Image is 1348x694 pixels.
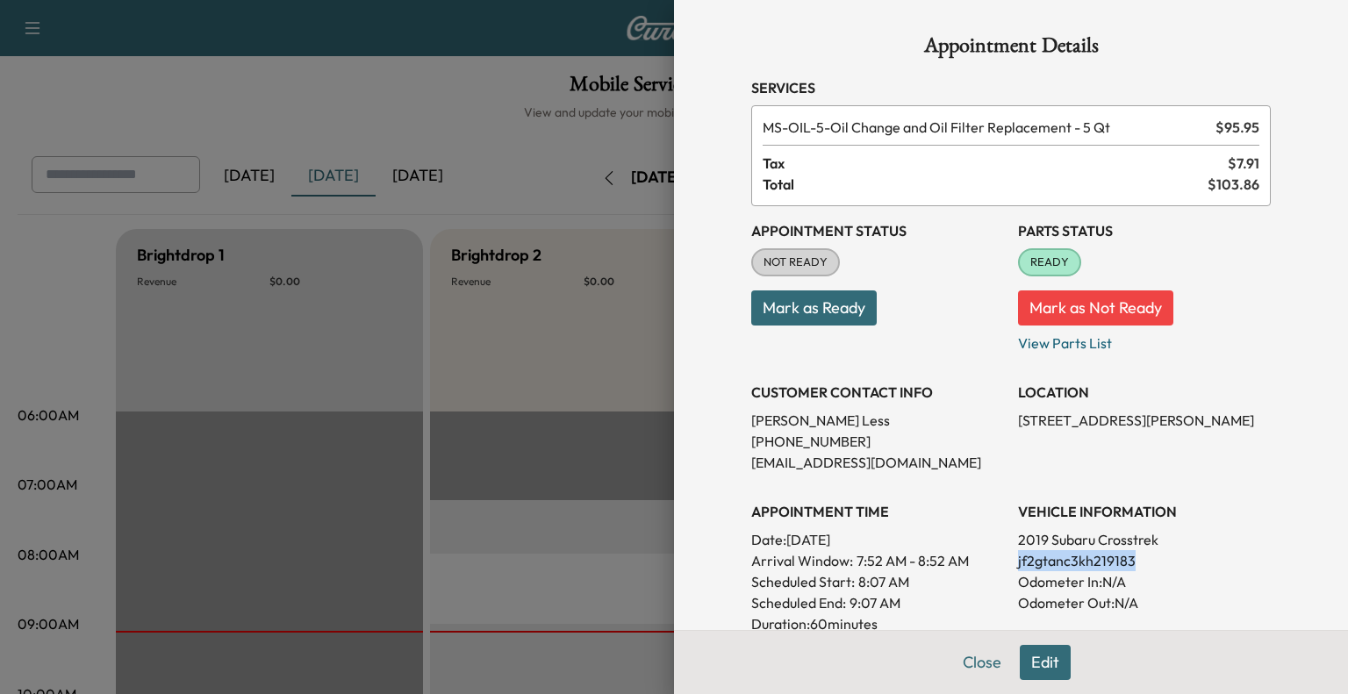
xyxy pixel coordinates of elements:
span: READY [1020,254,1079,271]
p: [STREET_ADDRESS][PERSON_NAME] [1018,410,1271,431]
p: [EMAIL_ADDRESS][DOMAIN_NAME] [751,452,1004,473]
p: [PHONE_NUMBER] [751,431,1004,452]
h3: APPOINTMENT TIME [751,501,1004,522]
h3: VEHICLE INFORMATION [1018,501,1271,522]
p: Scheduled End: [751,592,846,613]
p: Duration: 60 minutes [751,613,1004,634]
span: $ 103.86 [1208,174,1259,195]
h3: Parts Status [1018,220,1271,241]
button: Mark as Not Ready [1018,290,1173,326]
button: Mark as Ready [751,290,877,326]
p: [PERSON_NAME] Less [751,410,1004,431]
h3: CUSTOMER CONTACT INFO [751,382,1004,403]
h3: LOCATION [1018,382,1271,403]
p: View Parts List [1018,326,1271,354]
span: NOT READY [753,254,838,271]
button: Edit [1020,645,1071,680]
p: jf2gtanc3kh219183 [1018,550,1271,571]
p: 8:07 AM [858,571,909,592]
h1: Appointment Details [751,35,1271,63]
span: Oil Change and Oil Filter Replacement - 5 Qt [763,117,1208,138]
p: Odometer Out: N/A [1018,592,1271,613]
p: Date: [DATE] [751,529,1004,550]
span: $ 7.91 [1228,153,1259,174]
h3: Services [751,77,1271,98]
span: Tax [763,153,1228,174]
p: 2019 Subaru Crosstrek [1018,529,1271,550]
h3: Appointment Status [751,220,1004,241]
p: Scheduled Start: [751,571,855,592]
p: Arrival Window: [751,550,1004,571]
p: Odometer In: N/A [1018,571,1271,592]
span: $ 95.95 [1215,117,1259,138]
button: Close [951,645,1013,680]
p: 9:07 AM [850,592,900,613]
span: 7:52 AM - 8:52 AM [857,550,969,571]
span: Total [763,174,1208,195]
